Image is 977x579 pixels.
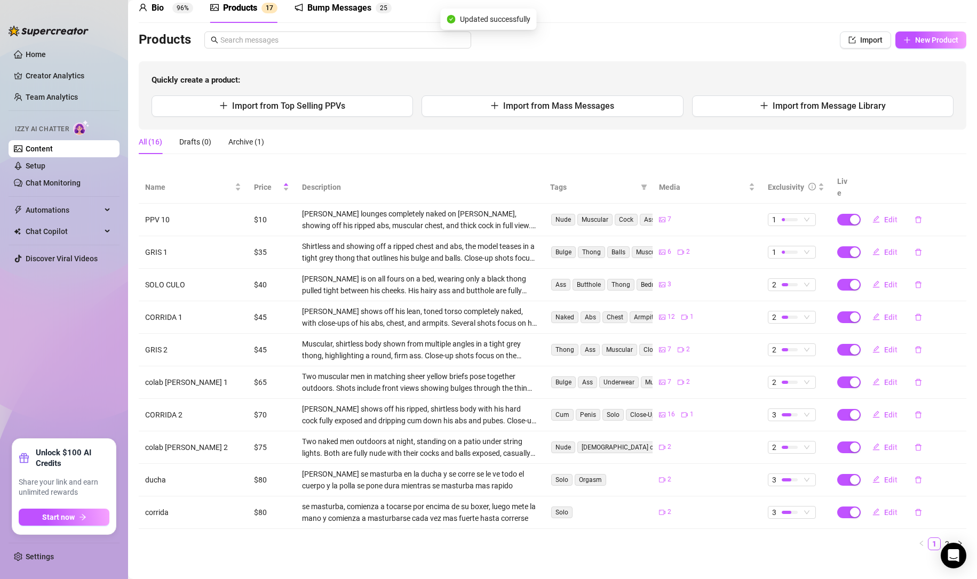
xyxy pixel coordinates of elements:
[772,409,776,421] span: 3
[772,441,776,453] span: 2
[872,378,880,385] span: edit
[686,377,690,387] span: 2
[550,181,637,193] span: Tags
[864,341,906,358] button: Edit
[551,214,575,226] span: Nude
[686,344,690,355] span: 2
[602,409,624,421] span: Solo
[576,409,600,421] span: Penis
[637,279,671,291] span: Bedroom
[884,280,897,289] span: Edit
[659,249,665,255] span: picture
[602,344,637,356] span: Muscular
[872,411,880,418] span: edit
[840,31,891,49] button: Import
[678,249,684,255] span: video-camera
[573,279,605,291] span: Butthole
[848,36,856,44] span: import
[941,538,953,550] a: 2
[872,443,880,451] span: edit
[380,4,384,12] span: 2
[503,101,614,111] span: Import from Mass Messages
[302,305,537,329] div: [PERSON_NAME] shows off his lean, toned torso completely naked, with close-ups of his abs, chest,...
[139,269,248,301] td: SOLO CULO
[915,313,922,321] span: delete
[632,246,667,258] span: Muscular
[884,248,897,256] span: Edit
[26,202,101,219] span: Automations
[9,26,89,36] img: logo-BBDzfeDw.svg
[831,171,857,204] th: Live
[884,508,897,517] span: Edit
[261,3,277,13] sup: 17
[915,248,922,256] span: delete
[906,341,931,358] button: delete
[302,501,537,524] div: se masturba, comienza a tocarse por encima de su boxer, luego mete la mano y comienza a masturbar...
[659,216,665,223] span: picture
[139,136,162,148] div: All (16)
[384,4,387,12] span: 5
[884,443,897,452] span: Edit
[872,215,880,223] span: edit
[544,171,653,204] th: Tags
[957,540,963,546] span: right
[659,181,746,193] span: Media
[139,3,147,12] span: user
[599,376,639,388] span: Underwear
[772,344,776,356] span: 2
[864,276,906,293] button: Edit
[139,31,191,49] h3: Products
[26,552,54,561] a: Settings
[768,181,804,193] div: Exclusivity
[248,431,296,464] td: $75
[915,379,922,386] span: delete
[659,282,665,288] span: picture
[14,206,22,214] span: thunderbolt
[145,181,233,193] span: Name
[884,411,897,419] span: Edit
[668,377,671,387] span: 7
[640,214,659,226] span: Ass
[139,366,248,399] td: colab [PERSON_NAME] 1
[36,447,109,469] strong: Unlock $100 AI Credits
[915,509,922,516] span: delete
[607,246,630,258] span: Balls
[668,312,675,322] span: 12
[248,204,296,236] td: $10
[668,279,671,289] span: 3
[772,474,776,486] span: 3
[906,471,931,488] button: delete
[302,468,537,492] div: [PERSON_NAME] se masturba en la ducha y se corre se le ve todo el cuerpo y la polla se pone dura ...
[211,36,218,44] span: search
[915,281,922,288] span: delete
[915,444,922,451] span: delete
[884,378,897,387] span: Edit
[692,95,954,117] button: Import from Message Library
[152,75,240,85] strong: Quickly create a product:
[248,236,296,269] td: $35
[659,314,665,320] span: picture
[864,244,906,261] button: Edit
[808,183,816,190] span: info-circle
[14,228,21,235] img: Chat Copilot
[248,171,296,204] th: Price
[302,403,537,427] div: [PERSON_NAME] shows off his ripped, shirtless body with his hard cock fully exposed and dripping ...
[302,371,537,394] div: Two muscular men in matching sheer yellow briefs pose together outdoors. Shots include front view...
[639,344,673,356] span: Close-Up
[918,540,925,546] span: left
[659,412,665,418] span: picture
[220,34,465,46] input: Search messages
[228,136,264,148] div: Archive (1)
[302,240,537,264] div: Shirtless and showing off a ripped chest and abs, the model teases in a tight grey thong that out...
[73,120,90,135] img: AI Chatter
[906,406,931,423] button: delete
[172,3,193,13] sup: 96%
[772,311,776,323] span: 2
[915,411,922,419] span: delete
[641,376,670,388] span: Muscle
[139,334,248,366] td: GRIS 2
[139,464,248,496] td: ducha
[872,280,880,288] span: edit
[668,214,671,224] span: 7
[864,211,906,228] button: Edit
